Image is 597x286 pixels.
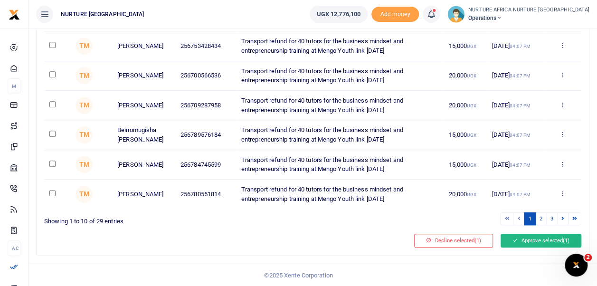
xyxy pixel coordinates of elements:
[443,180,486,209] td: 20,000
[175,150,236,180] td: 256784745599
[8,78,20,94] li: M
[371,10,419,17] a: Add money
[584,254,592,261] span: 2
[443,31,486,61] td: 15,000
[443,120,486,150] td: 15,000
[467,44,476,49] small: UGX
[414,234,493,247] button: Decline selected(1)
[443,91,486,120] td: 20,000
[474,237,481,244] span: (1)
[236,61,444,91] td: Transport refund for 40 tutors for the business mindset and entrepreneurship training at Mengo Yo...
[371,7,419,22] li: Toup your wallet
[112,31,175,61] td: [PERSON_NAME]
[535,212,547,225] a: 2
[486,61,543,91] td: [DATE]
[486,120,543,150] td: [DATE]
[510,44,531,49] small: 04:07 PM
[447,6,464,23] img: profile-user
[565,254,588,276] iframe: Intercom live chat
[467,133,476,138] small: UGX
[306,6,371,23] li: Wallet ballance
[486,31,543,61] td: [DATE]
[112,150,175,180] td: [PERSON_NAME]
[236,120,444,150] td: Transport refund for 40 tutors for the business mindset and entrepreneurship training at Mengo Yo...
[236,31,444,61] td: Transport refund for 40 tutors for the business mindset and entrepreneurship training at Mengo Yo...
[175,91,236,120] td: 256709287958
[468,6,589,14] small: NURTURE AFRICA NURTURE [GEOGRAPHIC_DATA]
[467,192,476,197] small: UGX
[57,10,148,19] span: NURTURE [GEOGRAPHIC_DATA]
[8,240,20,256] li: Ac
[76,126,93,143] span: Timothy Makumbi
[467,103,476,108] small: UGX
[486,150,543,180] td: [DATE]
[9,10,20,18] a: logo-small logo-large logo-large
[310,6,368,23] a: UGX 12,776,100
[563,237,569,244] span: (1)
[175,31,236,61] td: 256753428434
[443,61,486,91] td: 20,000
[112,180,175,209] td: [PERSON_NAME]
[447,6,589,23] a: profile-user NURTURE AFRICA NURTURE [GEOGRAPHIC_DATA] Operations
[236,150,444,180] td: Transport refund for 40 tutors for the business mindset and entrepreneurship training at Mengo Yo...
[510,192,531,197] small: 04:07 PM
[9,9,20,20] img: logo-small
[76,38,93,55] span: Timothy Makumbi
[546,212,558,225] a: 3
[510,103,531,108] small: 04:07 PM
[501,234,581,247] button: Approve selected(1)
[76,186,93,203] span: Timothy Makumbi
[524,212,535,225] a: 1
[486,91,543,120] td: [DATE]
[371,7,419,22] span: Add money
[467,73,476,78] small: UGX
[175,180,236,209] td: 256780551814
[76,156,93,173] span: Timothy Makumbi
[76,67,93,84] span: Timothy Makumbi
[76,97,93,114] span: Timothy Makumbi
[510,133,531,138] small: 04:07 PM
[236,91,444,120] td: Transport refund for 40 tutors for the business mindset and entrepreneurship training at Mengo Yo...
[467,162,476,168] small: UGX
[510,162,531,168] small: 04:07 PM
[112,61,175,91] td: [PERSON_NAME]
[44,211,309,226] div: Showing 1 to 10 of 29 entries
[175,120,236,150] td: 256789576184
[443,150,486,180] td: 15,000
[112,120,175,150] td: Beinomugisha [PERSON_NAME]
[236,180,444,209] td: Transport refund for 40 tutors for the business mindset and entrepreneurship training at Mengo Yo...
[112,91,175,120] td: [PERSON_NAME]
[486,180,543,209] td: [DATE]
[468,14,589,22] span: Operations
[317,10,360,19] span: UGX 12,776,100
[175,61,236,91] td: 256700566536
[510,73,531,78] small: 04:07 PM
